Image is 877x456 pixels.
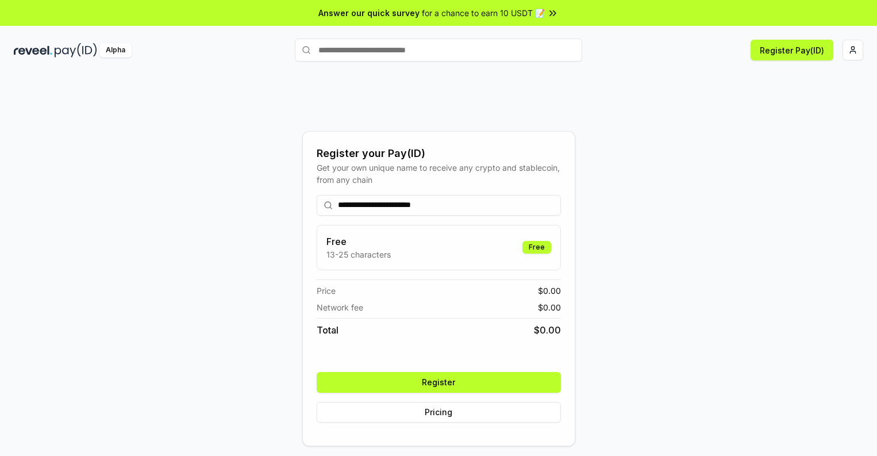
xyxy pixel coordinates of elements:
[538,285,561,297] span: $ 0.00
[99,43,132,58] div: Alpha
[317,162,561,186] div: Get your own unique name to receive any crypto and stablecoin, from any chain
[55,43,97,58] img: pay_id
[326,248,391,260] p: 13-25 characters
[317,145,561,162] div: Register your Pay(ID)
[326,235,391,248] h3: Free
[538,301,561,313] span: $ 0.00
[751,40,833,60] button: Register Pay(ID)
[534,323,561,337] span: $ 0.00
[317,372,561,393] button: Register
[317,285,336,297] span: Price
[317,323,339,337] span: Total
[422,7,545,19] span: for a chance to earn 10 USDT 📝
[317,301,363,313] span: Network fee
[522,241,551,254] div: Free
[317,402,561,423] button: Pricing
[318,7,420,19] span: Answer our quick survey
[14,43,52,58] img: reveel_dark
